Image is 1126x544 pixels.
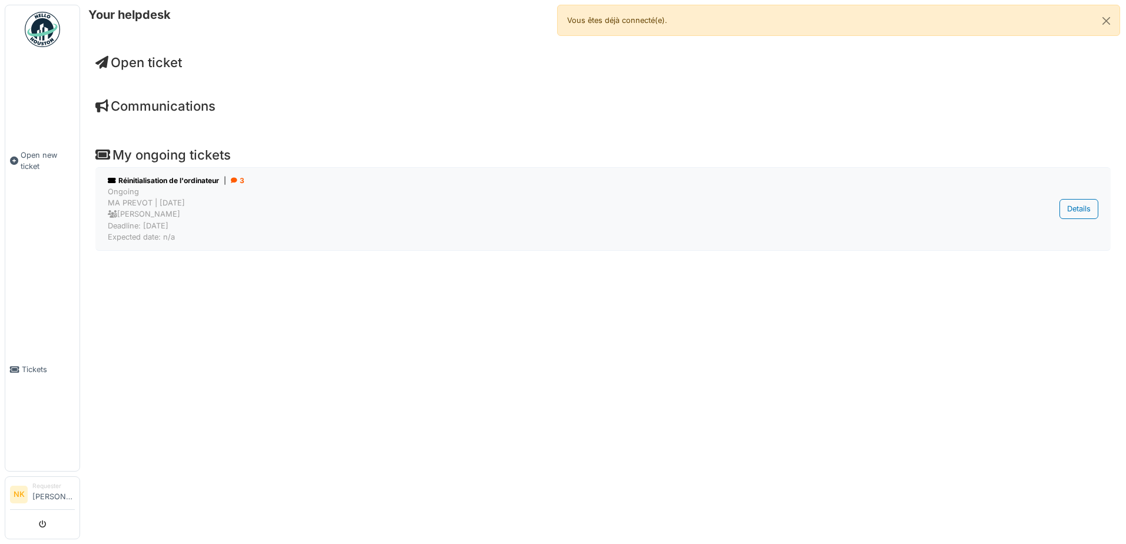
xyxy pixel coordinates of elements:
button: Close [1093,5,1120,37]
img: Badge_color-CXgf-gQk.svg [25,12,60,47]
div: 3 [231,175,244,186]
h4: My ongoing tickets [95,147,1111,162]
div: Details [1059,199,1098,218]
div: Requester [32,482,75,490]
span: | [224,175,226,186]
li: NK [10,486,28,503]
a: Tickets [5,268,80,471]
a: NK Requester[PERSON_NAME] [10,482,75,510]
div: Réinitialisation de l'ordinateur [108,175,954,186]
div: Vous êtes déjà connecté(e). [557,5,1120,36]
span: Open new ticket [21,150,75,172]
a: Open ticket [95,55,182,70]
h4: Communications [95,98,1111,114]
h6: Your helpdesk [88,8,171,22]
a: Réinitialisation de l'ordinateur| 3 OngoingMA PREVOT | [DATE] [PERSON_NAME]Deadline: [DATE]Expect... [105,173,1101,246]
div: Ongoing MA PREVOT | [DATE] [PERSON_NAME] Deadline: [DATE] Expected date: n/a [108,186,954,243]
li: [PERSON_NAME] [32,482,75,507]
span: Tickets [22,364,75,375]
a: Open new ticket [5,54,80,268]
